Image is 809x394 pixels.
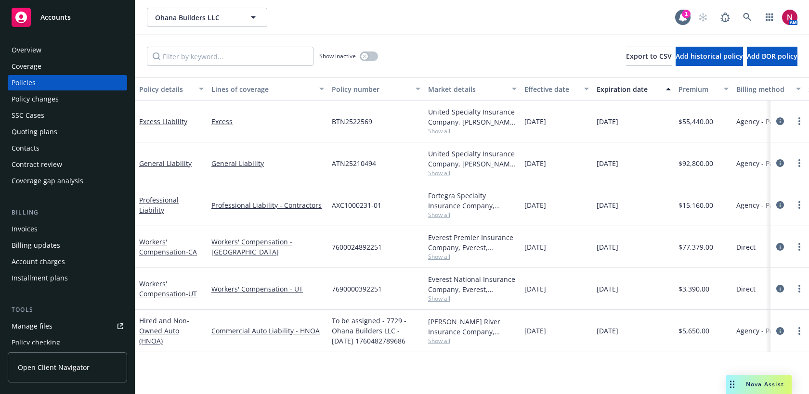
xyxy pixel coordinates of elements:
[428,84,506,94] div: Market details
[760,8,779,27] a: Switch app
[332,84,410,94] div: Policy number
[676,51,743,61] span: Add historical policy
[328,77,424,101] button: Policy number
[597,242,618,252] span: [DATE]
[428,191,517,211] div: Fortegra Specialty Insurance Company, Fortegra Specialty Insurance Company, RT Specialty Insuranc...
[8,42,127,58] a: Overview
[597,158,618,168] span: [DATE]
[139,279,197,298] a: Workers' Compensation
[211,200,324,210] a: Professional Liability - Contractors
[794,283,805,294] a: more
[12,140,39,156] div: Contacts
[428,127,517,135] span: Show all
[186,247,197,256] span: - CA
[736,84,790,94] div: Billing method
[211,284,324,294] a: Workers' Compensation - UT
[139,117,187,126] a: Excess Liability
[12,318,52,334] div: Manage files
[211,116,324,127] a: Excess
[626,47,672,66] button: Export to CSV
[12,157,62,172] div: Contract review
[597,84,660,94] div: Expiration date
[626,51,672,61] span: Export to CSV
[147,47,313,66] input: Filter by keyword...
[211,326,324,336] a: Commercial Auto Liability - HNOA
[747,47,797,66] button: Add BOR policy
[12,124,57,140] div: Quoting plans
[679,326,709,336] span: $5,650.00
[8,208,127,217] div: Billing
[774,199,786,211] a: circleInformation
[12,108,44,123] div: SSC Cases
[774,241,786,253] a: circleInformation
[597,200,618,210] span: [DATE]
[139,316,189,345] a: Hired and Non-Owned Auto (HNOA)
[521,77,593,101] button: Effective date
[679,116,713,127] span: $55,440.00
[8,254,127,269] a: Account charges
[597,116,618,127] span: [DATE]
[428,253,517,261] span: Show all
[524,242,546,252] span: [DATE]
[12,221,38,237] div: Invoices
[676,47,743,66] button: Add historical policy
[8,305,127,315] div: Tools
[424,77,521,101] button: Market details
[679,158,713,168] span: $92,800.00
[428,337,517,345] span: Show all
[18,362,90,372] span: Open Client Navigator
[736,158,797,168] span: Agency - Pay in full
[726,375,792,394] button: Nova Assist
[428,169,517,177] span: Show all
[12,238,60,253] div: Billing updates
[682,8,691,17] div: 1
[319,52,356,60] span: Show inactive
[332,242,382,252] span: 7600024892251
[332,316,420,346] span: To be assigned - 7729 - Ohana Builders LLC - [DATE] 1760482789686
[8,4,127,31] a: Accounts
[428,317,517,337] div: [PERSON_NAME] River Insurance Company, [PERSON_NAME] River Group, CRC Group
[738,8,757,27] a: Search
[8,270,127,286] a: Installment plans
[208,77,328,101] button: Lines of coverage
[597,326,618,336] span: [DATE]
[8,108,127,123] a: SSC Cases
[8,173,127,189] a: Coverage gap analysis
[524,116,546,127] span: [DATE]
[8,238,127,253] a: Billing updates
[782,10,797,25] img: photo
[8,318,127,334] a: Manage files
[736,116,797,127] span: Agency - Pay in full
[774,115,786,127] a: circleInformation
[679,200,713,210] span: $15,160.00
[211,237,324,257] a: Workers' Compensation - [GEOGRAPHIC_DATA]
[139,84,193,94] div: Policy details
[794,325,805,337] a: more
[8,335,127,350] a: Policy checking
[139,237,197,256] a: Workers' Compensation
[747,51,797,61] span: Add BOR policy
[524,158,546,168] span: [DATE]
[8,59,127,74] a: Coverage
[679,84,718,94] div: Premium
[155,13,238,23] span: Ohana Builders LLC
[332,116,372,127] span: BTN2522569
[139,159,192,168] a: General Liability
[679,284,709,294] span: $3,390.00
[597,284,618,294] span: [DATE]
[794,157,805,169] a: more
[8,91,127,107] a: Policy changes
[593,77,675,101] button: Expiration date
[8,221,127,237] a: Invoices
[186,289,197,298] span: - UT
[12,75,36,90] div: Policies
[716,8,735,27] a: Report a Bug
[40,13,71,21] span: Accounts
[12,91,59,107] div: Policy changes
[524,284,546,294] span: [DATE]
[524,326,546,336] span: [DATE]
[135,77,208,101] button: Policy details
[12,173,83,189] div: Coverage gap analysis
[12,335,60,350] div: Policy checking
[12,42,41,58] div: Overview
